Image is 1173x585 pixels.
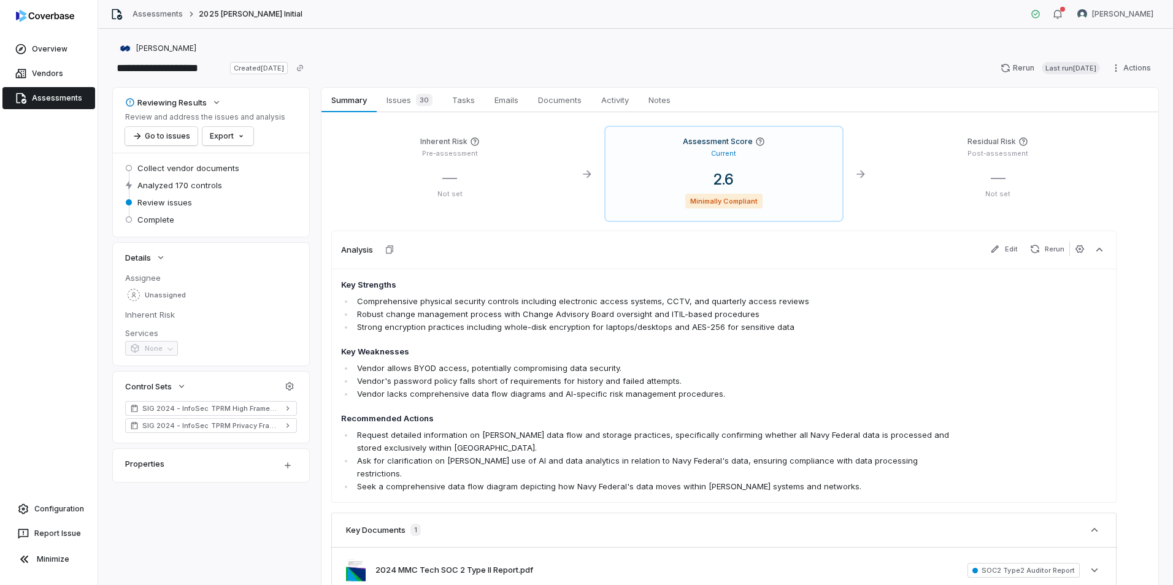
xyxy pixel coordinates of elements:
[341,149,559,158] p: Pre-assessment
[115,37,200,59] button: https://mercer.com/[PERSON_NAME]
[137,162,239,174] span: Collect vendor documents
[199,9,302,19] span: 2025 [PERSON_NAME] Initial
[991,169,1006,186] span: —
[125,112,285,122] p: Review and address the issues and analysis
[125,309,297,320] dt: Inherent Risk
[354,295,953,308] li: Comprehensive physical security controls including electronic access systems, CCTV, and quarterly...
[125,327,297,338] dt: Services
[125,127,198,145] button: Go to issues
[136,44,196,53] span: [PERSON_NAME]
[1042,62,1100,74] span: Last run [DATE]
[1077,9,1087,19] img: Jonathan Lee avatar
[137,197,192,208] span: Review issues
[354,308,953,321] li: Robust change management process with Change Advisory Board oversight and ITIL-based procedures
[341,346,953,358] h4: Key Weaknesses
[125,401,297,416] a: SIG 2024 - InfoSec TPRM High Framework
[490,92,523,108] span: Emails
[375,564,533,576] button: 2024 MMC Tech SOC 2 Type II Report.pdf
[354,362,953,375] li: Vendor allows BYOD access, potentially compromising data security.
[121,91,225,113] button: Reviewing Results
[1107,59,1158,77] button: Actions
[341,244,373,255] h3: Analysis
[685,194,763,208] span: Minimally Compliant
[533,92,586,108] span: Documents
[121,375,190,397] button: Control Sets
[596,92,634,108] span: Activity
[341,413,953,425] h4: Recommended Actions
[683,137,753,147] h4: Assessment Score
[341,189,559,199] p: Not set
[704,170,744,188] span: 2.6
[142,421,280,430] span: SIG 2024 - InfoSec TPRM Privacy Framework
[346,557,366,583] img: 462cf12372364dcab2bbae09af62da0e.jpg
[289,57,311,79] button: Copy link
[5,547,93,572] button: Minimize
[1070,5,1161,23] button: Jonathan Lee avatar[PERSON_NAME]
[125,418,297,433] a: SIG 2024 - InfoSec TPRM Privacy Framework
[125,97,207,108] div: Reviewing Results
[16,10,74,22] img: logo-D7KZi-bG.svg
[382,91,437,109] span: Issues
[5,522,93,545] button: Report Issue
[410,524,421,536] span: 1
[985,242,1023,256] button: Edit
[447,92,480,108] span: Tasks
[133,9,183,19] a: Assessments
[137,180,222,191] span: Analyzed 170 controls
[2,87,95,109] a: Assessments
[354,454,953,480] li: Ask for clarification on [PERSON_NAME] use of AI and data analytics in relation to Navy Federal's...
[711,149,736,158] p: Current
[326,92,371,108] span: Summary
[346,524,406,535] h3: Key Documents
[644,92,675,108] span: Notes
[125,381,172,392] span: Control Sets
[142,403,280,413] span: SIG 2024 - InfoSec TPRM High Framework
[125,252,151,263] span: Details
[5,498,93,520] a: Configuration
[442,169,457,186] span: —
[137,214,174,225] span: Complete
[354,429,953,454] li: Request detailed information on [PERSON_NAME] data flow and storage practices, specifically confi...
[354,321,953,334] li: Strong encryption practices including whole-disk encryption for laptops/desktops and AES-256 for ...
[202,127,253,145] button: Export
[121,247,169,269] button: Details
[354,480,953,493] li: Seek a comprehensive data flow diagram depicting how Navy Federal's data moves within [PERSON_NAM...
[420,137,467,147] h4: Inherent Risk
[1025,242,1069,256] button: Rerun
[145,291,186,300] span: Unassigned
[889,189,1107,199] p: Not set
[889,149,1107,158] p: Post-assessment
[1092,9,1153,19] span: [PERSON_NAME]
[993,59,1107,77] button: RerunLast run[DATE]
[967,563,1080,578] span: SOC2 Type2 Auditor Report
[2,63,95,85] a: Vendors
[354,375,953,388] li: Vendor's password policy falls short of requirements for history and failed attempts.
[354,388,953,400] li: Vendor lacks comprehensive data flow diagrams and AI-specific risk management procedures.
[125,272,297,283] dt: Assignee
[967,137,1016,147] h4: Residual Risk
[230,62,288,74] span: Created [DATE]
[341,279,953,291] h4: Key Strengths
[2,38,95,60] a: Overview
[416,94,433,106] span: 30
